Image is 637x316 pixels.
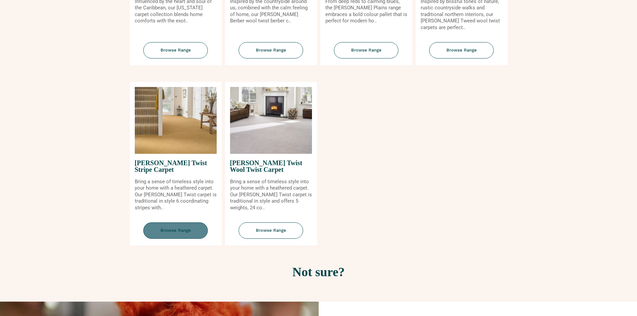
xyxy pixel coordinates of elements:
a: Browse Range [416,42,508,65]
a: Browse Range [130,42,222,65]
a: Browse Range [225,222,317,245]
img: Tomkinson Twist Wool Twist Carpet [230,87,312,154]
span: Browse Range [239,222,303,239]
span: [PERSON_NAME] Twist Wool Twist Carpet [230,154,312,179]
span: Browse Range [239,42,303,59]
span: Browse Range [429,42,494,59]
a: Browse Range [225,42,317,65]
img: Tomkinson Twist Stripe Carpet [135,87,217,154]
p: Bring a sense of timeless style into your home with a heathered carpet. Our [PERSON_NAME] Twist c... [230,179,312,211]
h2: Not sure? [131,266,506,278]
span: Browse Range [143,42,208,59]
a: Browse Range [130,222,222,245]
span: Browse Range [143,222,208,239]
p: Bring a sense of timeless style into your home with a heathered carpet. Our [PERSON_NAME] Twist c... [135,179,217,211]
a: Browse Range [320,42,412,65]
span: Browse Range [334,42,399,59]
span: [PERSON_NAME] Twist Stripe Carpet [135,154,217,179]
